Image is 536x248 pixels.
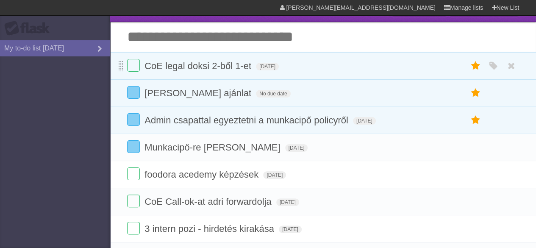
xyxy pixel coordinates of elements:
label: Done [127,140,140,153]
span: No due date [256,90,290,98]
label: Star task [467,86,483,100]
div: Flask [4,21,55,36]
label: Star task [467,59,483,73]
span: [PERSON_NAME] ajánlat [144,88,253,98]
span: 3 intern pozi - hirdetés kirakása [144,223,276,234]
span: CoE legal doksi 2-ből 1-et [144,61,253,71]
label: Done [127,86,140,99]
span: [DATE] [276,198,299,206]
span: Admin csapattal egyeztetni a munkacipő policyről [144,115,350,125]
span: [DATE] [353,117,376,125]
label: Done [127,113,140,126]
label: Done [127,59,140,72]
span: [DATE] [285,144,308,152]
span: [DATE] [279,226,302,233]
label: Done [127,167,140,180]
label: Star task [467,113,483,127]
label: Done [127,222,140,234]
span: Munkacipő-re [PERSON_NAME] [144,142,282,153]
span: foodora acedemy képzések [144,169,261,180]
label: Done [127,195,140,207]
span: [DATE] [263,171,286,179]
span: [DATE] [256,63,279,70]
span: CoE Call-ok-at adri forwardolja [144,196,274,207]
